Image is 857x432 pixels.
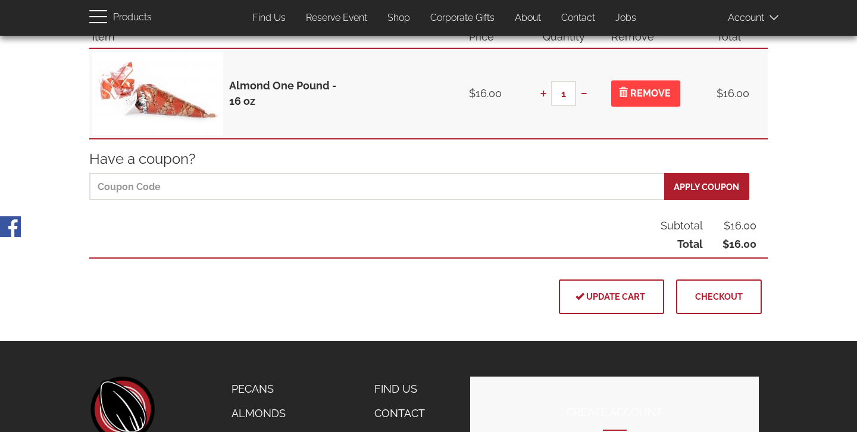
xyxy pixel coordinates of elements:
[611,80,680,107] button: Remove
[365,401,461,426] a: Contact
[559,279,664,314] button: Update cart
[223,401,298,426] a: Almonds
[606,7,645,30] a: Jobs
[243,7,295,30] a: Find Us
[466,48,520,139] td: $16.00
[552,7,604,30] a: Contact
[576,79,592,106] button: -
[89,26,466,48] th: Item
[578,291,645,302] span: Update cart
[677,237,703,252] span: Total
[223,377,298,402] a: Pecans
[466,26,520,48] th: Price
[695,291,743,302] span: Checkout
[709,218,756,234] span: $16.00
[379,7,419,30] a: Shop
[676,279,762,314] button: Checkout
[223,72,354,114] div: Almond One Pound - 16 oz
[297,7,376,30] a: Reserve Event
[113,9,152,26] span: Products
[365,377,461,402] a: Find Us
[506,7,550,30] a: About
[520,26,608,48] th: Quantity
[548,406,681,431] h2: Create Account
[421,7,503,30] a: Corporate Gifts
[608,26,714,48] th: Remove
[536,81,551,106] button: +
[661,218,703,234] span: Subtotal
[664,173,749,200] button: Apply coupon
[89,151,768,167] h3: Have a coupon?
[714,26,768,48] th: Total
[709,237,756,252] span: $16.00
[92,52,223,135] img: one pound of cinnamon-sugar glazed almonds inside a red and clear Totally Nutz poly bag
[89,173,666,200] input: Coupon Code
[714,48,768,139] td: $16.00
[621,88,671,99] span: Remove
